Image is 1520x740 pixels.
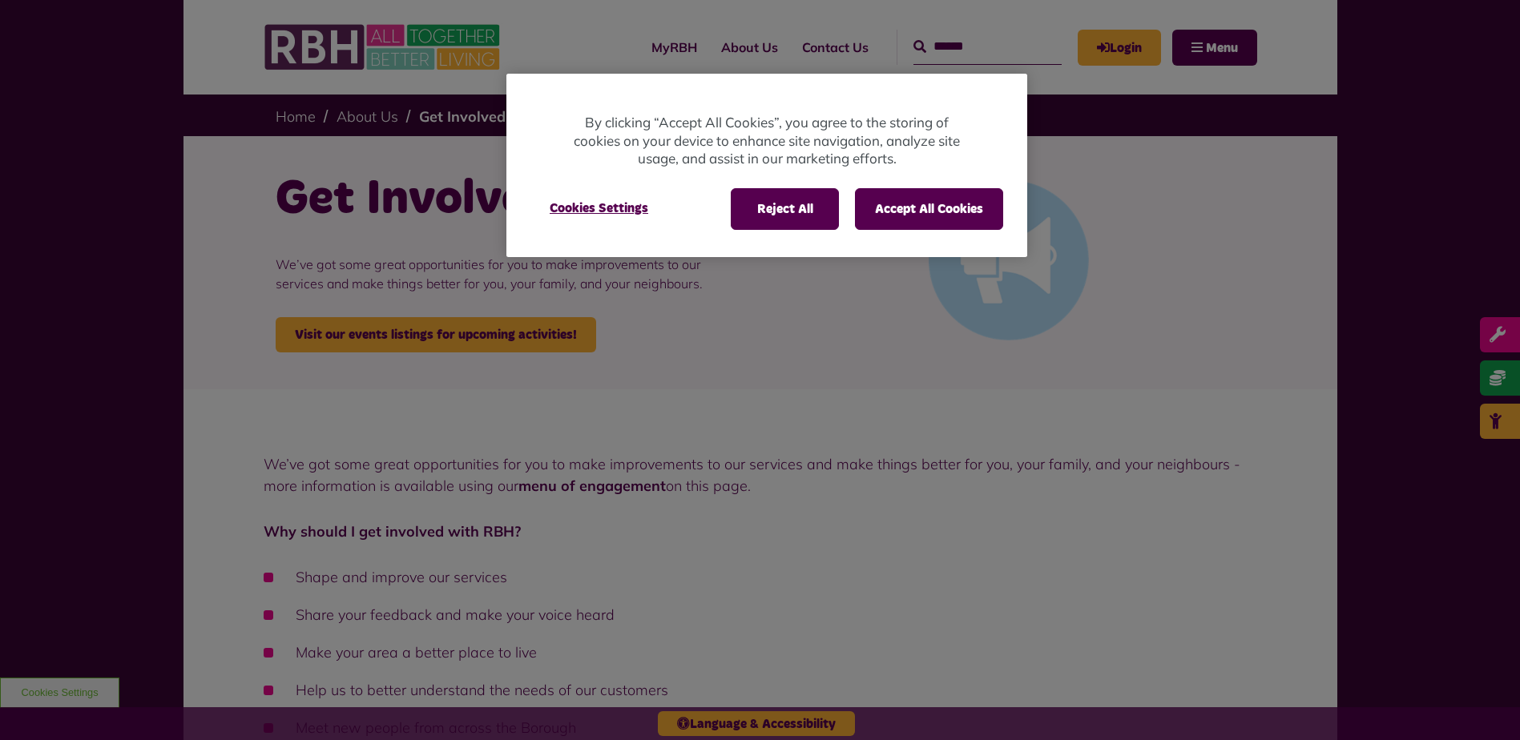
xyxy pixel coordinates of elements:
div: Privacy [506,74,1027,257]
p: By clicking “Accept All Cookies”, you agree to the storing of cookies on your device to enhance s... [571,114,963,168]
button: Accept All Cookies [855,188,1003,230]
div: Cookie banner [506,74,1027,257]
button: Cookies Settings [530,188,667,228]
button: Reject All [731,188,839,230]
